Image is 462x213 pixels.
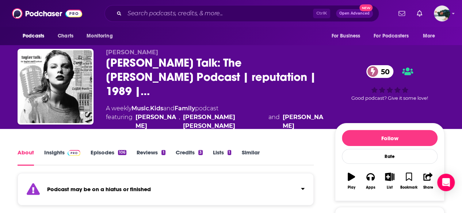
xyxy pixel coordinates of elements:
[58,31,73,41] span: Charts
[342,168,361,194] button: Play
[68,150,80,156] img: Podchaser Pro
[163,105,175,112] span: and
[125,8,313,19] input: Search podcasts, credits, & more...
[198,150,203,155] div: 3
[135,113,176,130] a: Adam Bromberg
[335,49,444,117] div: 50Good podcast? Give it some love!
[44,149,80,166] a: InsightsPodchaser Pro
[268,113,280,130] span: and
[23,31,44,41] span: Podcasts
[366,185,375,190] div: Apps
[313,9,330,18] span: Ctrl K
[228,150,231,155] div: 1
[12,7,82,20] img: Podchaser - Follow, Share and Rate Podcasts
[396,7,408,20] a: Show notifications dropdown
[106,104,323,130] div: A weekly podcast
[161,150,165,155] div: 1
[81,29,122,43] button: open menu
[380,168,399,194] button: List
[91,149,126,166] a: Episodes106
[399,168,418,194] button: Bookmark
[387,185,393,190] div: List
[374,31,409,41] span: For Podcasters
[241,149,259,166] a: Similar
[434,5,450,21] button: Show profile menu
[359,4,373,11] span: New
[369,29,419,43] button: open menu
[183,113,266,130] a: Diane Victoria
[351,95,428,101] span: Good podcast? Give it some love!
[374,65,393,78] span: 50
[342,130,438,146] button: Follow
[118,150,126,155] div: 106
[149,105,150,112] span: ,
[213,149,231,166] a: Lists1
[106,49,158,56] span: [PERSON_NAME]
[104,5,379,22] div: Search podcasts, credits, & more...
[339,12,370,15] span: Open Advanced
[137,149,165,166] a: Reviews1
[150,105,163,112] a: Kids
[361,168,380,194] button: Apps
[414,7,425,20] a: Show notifications dropdown
[348,185,355,190] div: Play
[437,174,455,191] div: Open Intercom Messenger
[18,149,34,166] a: About
[19,50,92,123] img: Taylor Talk: The Taylor Swift Podcast | reputation | 1989 | Red | Speak Now | Fearless | Taylor S...
[179,113,180,130] span: ,
[176,149,203,166] a: Credits3
[418,29,444,43] button: open menu
[53,29,78,43] a: Charts
[434,5,450,21] img: User Profile
[131,105,149,112] a: Music
[175,105,195,112] a: Family
[434,5,450,21] span: Logged in as fsg.publicity
[47,186,151,193] strong: Podcast may be on a hiatus or finished
[400,185,417,190] div: Bookmark
[366,65,393,78] a: 50
[106,113,323,130] span: featuring
[342,149,438,164] div: Rate
[87,31,112,41] span: Monitoring
[423,31,435,41] span: More
[18,29,54,43] button: open menu
[423,185,433,190] div: Share
[326,29,369,43] button: open menu
[283,113,323,130] a: Steve Ditch
[18,177,314,205] section: Click to expand status details
[336,9,373,18] button: Open AdvancedNew
[331,31,360,41] span: For Business
[419,168,438,194] button: Share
